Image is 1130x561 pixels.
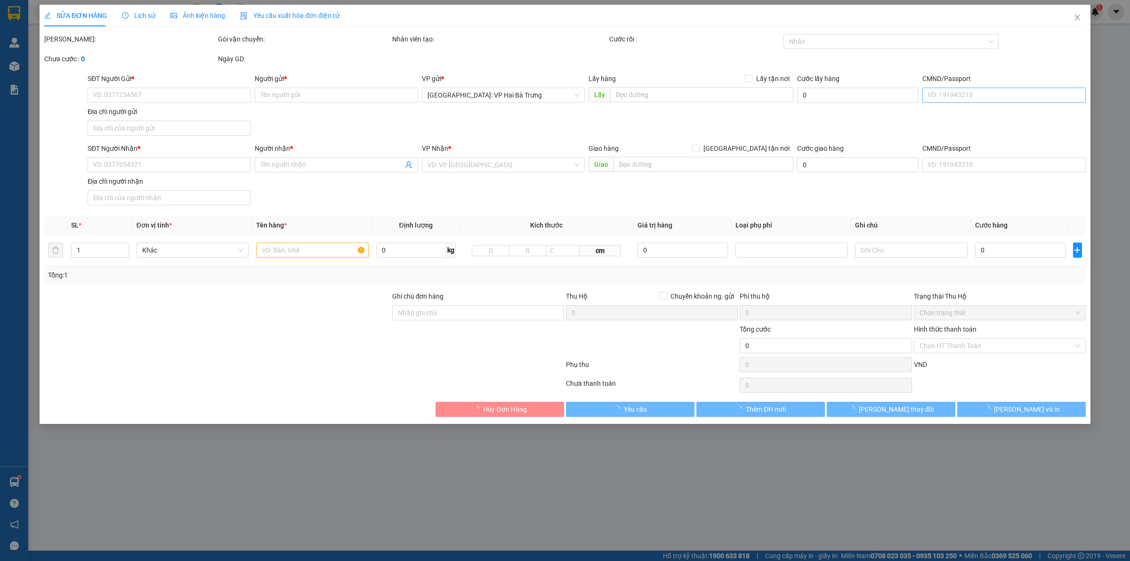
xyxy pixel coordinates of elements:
[638,221,672,229] span: Giá trị hàng
[624,404,647,415] span: Yêu cầu
[580,245,621,256] span: cm
[1073,246,1082,254] span: plus
[170,12,225,19] span: Ảnh kiện hàng
[565,359,739,376] div: Phụ thu
[132,33,149,41] strong: MST:
[667,291,738,301] span: Chuyển khoản ng. gửi
[88,143,251,154] div: SĐT Người Nhận
[589,75,616,82] span: Lấy hàng
[4,29,72,45] span: [PHONE_NUMBER]
[142,243,243,257] span: Khác
[735,406,746,412] span: loading
[256,221,287,229] span: Tên hàng
[170,12,177,19] span: picture
[509,245,547,256] input: R
[975,221,1008,229] span: Cước hàng
[81,55,85,63] b: 0
[1073,243,1082,258] button: plus
[613,406,624,412] span: loading
[122,12,129,19] span: clock-circle
[240,12,339,19] span: Yêu cầu xuất hóa đơn điện tử
[428,88,580,102] span: Hà Nội: VP Hai Bà Trưng
[984,406,994,412] span: loading
[44,12,107,19] span: SỬA ĐƠN HÀNG
[48,270,436,280] div: Tổng: 1
[392,305,564,320] input: Ghi chú đơn hàng
[914,325,977,333] label: Hình thức thanh toán
[696,402,825,417] button: Thêm ĐH mới
[613,157,793,172] input: Dọc đường
[256,243,368,258] input: VD: Bàn, Ghế
[4,61,97,87] span: Mã đơn: VHBT1308250014
[609,34,781,44] div: Cước rồi :
[922,143,1086,154] div: CMND/Passport
[44,34,216,44] div: [PERSON_NAME]:
[746,404,786,415] span: Thêm ĐH mới
[436,402,564,417] button: Hủy Đơn Hàng
[472,245,509,256] input: D
[26,29,50,37] strong: CSKH:
[797,88,919,103] input: Cước lấy hàng
[740,325,771,333] span: Tổng cước
[73,20,130,54] span: CÔNG TY TNHH CHUYỂN PHÁT NHANH BẢO AN
[797,75,839,82] label: Cước lấy hàng
[914,291,1086,301] div: Trạng thái Thu Hộ
[218,34,390,44] div: Gói vận chuyển:
[566,293,588,300] span: Thu Hộ
[473,406,483,412] span: loading
[1064,5,1090,31] button: Close
[565,378,739,395] div: Chưa thanh toán
[610,87,793,102] input: Dọc đường
[88,106,251,117] div: Địa chỉ người gửi
[48,243,63,258] button: delete
[855,243,967,258] input: Ghi Chú
[88,176,251,187] div: Địa chỉ người nhận
[37,4,161,17] strong: PHIẾU DÁN LÊN HÀNG
[848,406,859,412] span: loading
[392,293,444,300] label: Ghi chú đơn hàng
[589,157,613,172] span: Giao
[851,216,971,235] th: Ghi chú
[218,54,390,64] div: Ngày GD:
[399,221,433,229] span: Định lượng
[546,245,580,256] input: C
[122,12,155,19] span: Lịch sử
[44,54,216,64] div: Chưa cước :
[957,402,1086,417] button: [PERSON_NAME] và In
[700,143,793,154] span: [GEOGRAPHIC_DATA] tận nơi
[589,87,610,102] span: Lấy
[88,73,251,84] div: SĐT Người Gửi
[255,73,418,84] div: Người gửi
[405,161,412,169] span: user-add
[483,404,526,415] span: Hủy Đơn Hàng
[132,33,191,41] span: 0109597835
[566,402,694,417] button: Yêu cầu
[859,404,934,415] span: [PERSON_NAME] thay đổi
[914,361,927,368] span: VND
[922,73,1086,84] div: CMND/Passport
[71,221,79,229] span: SL
[446,243,456,258] span: kg
[1073,14,1081,21] span: close
[137,221,172,229] span: Đơn vị tính
[797,157,919,172] input: Cước giao hàng
[422,145,448,152] span: VP Nhận
[589,145,619,152] span: Giao hàng
[392,34,608,44] div: Nhân viên tạo:
[530,221,563,229] span: Kích thước
[240,12,248,20] img: icon
[255,143,418,154] div: Người nhận
[740,291,912,305] div: Phí thu hộ
[752,73,793,84] span: Lấy tận nơi
[797,145,844,152] label: Cước giao hàng
[732,216,851,235] th: Loại phụ phí
[920,306,1080,320] span: Chọn trạng thái
[994,404,1060,415] span: [PERSON_NAME] và In
[827,402,955,417] button: [PERSON_NAME] thay đổi
[88,121,251,136] input: Địa chỉ của người gửi
[422,73,585,84] div: VP gửi
[44,12,51,19] span: edit
[88,190,251,205] input: Địa chỉ của người nhận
